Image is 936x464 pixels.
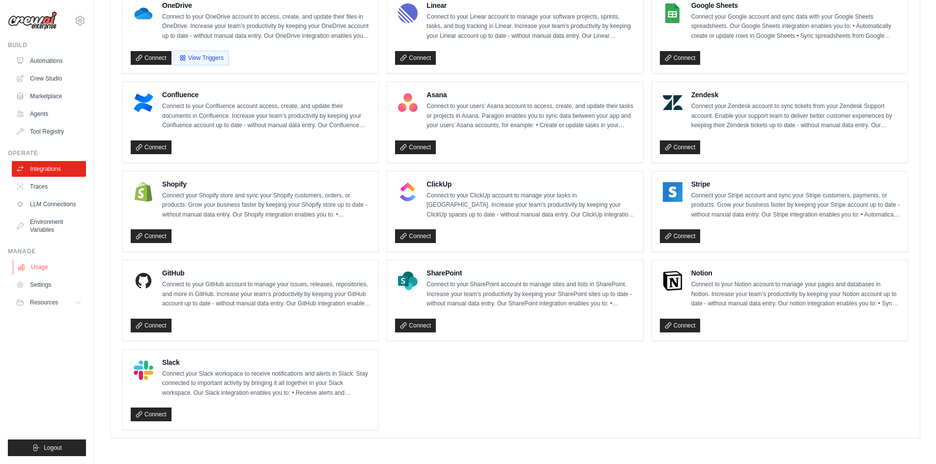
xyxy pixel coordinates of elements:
[12,295,86,310] button: Resources
[162,268,370,278] h4: GitHub
[660,140,701,154] a: Connect
[162,280,370,309] p: Connect to your GitHub account to manage your issues, releases, repositories, and more in GitHub....
[426,179,635,189] h4: ClickUp
[131,319,171,332] a: Connect
[691,191,900,220] p: Connect your Stripe account and sync your Stripe customers, payments, or products. Grow your busi...
[174,51,229,65] button: View Triggers
[691,268,900,278] h4: Notion
[660,229,701,243] a: Connect
[691,179,900,189] h4: Stripe
[426,102,635,131] p: Connect to your users’ Asana account to access, create, and update their tasks or projects in Asa...
[691,0,900,10] h4: Google Sheets
[13,259,87,275] a: Usage
[426,191,635,220] p: Connect to your ClickUp account to manage your tasks in [GEOGRAPHIC_DATA]. Increase your team’s p...
[398,182,418,202] img: ClickUp Logo
[134,182,153,202] img: Shopify Logo
[691,280,900,309] p: Connect to your Notion account to manage your pages and databases in Notion. Increase your team’s...
[12,124,86,139] a: Tool Registry
[660,51,701,65] a: Connect
[162,369,370,398] p: Connect your Slack workspace to receive notifications and alerts in Slack. Stay connected to impo...
[8,41,86,49] div: Build
[660,319,701,332] a: Connect
[395,140,436,154] a: Connect
[134,3,153,23] img: OneDrive Logo
[162,12,370,41] p: Connect to your OneDrive account to access, create, and update their files in OneDrive. Increase ...
[691,12,900,41] p: Connect your Google account and sync data with your Google Sheets spreadsheets. Our Google Sheets...
[162,102,370,131] p: Connect to your Confluence account access, create, and update their documents in Confluence. Incr...
[12,53,86,69] a: Automations
[8,149,86,157] div: Operate
[162,179,370,189] h4: Shopify
[162,191,370,220] p: Connect your Shopify store and sync your Shopify customers, orders, or products. Grow your busine...
[398,3,418,23] img: Linear Logo
[691,90,900,100] h4: Zendesk
[12,88,86,104] a: Marketplace
[663,3,682,23] img: Google Sheets Logo
[426,0,635,10] h4: Linear
[663,93,682,112] img: Zendesk Logo
[131,140,171,154] a: Connect
[12,277,86,293] a: Settings
[8,11,57,30] img: Logo
[8,439,86,456] button: Logout
[12,214,86,238] a: Environment Variables
[162,0,370,10] h4: OneDrive
[691,102,900,131] p: Connect your Zendesk account to sync tickets from your Zendesk Support account. Enable your suppo...
[30,299,58,306] span: Resources
[131,51,171,65] a: Connect
[162,357,370,367] h4: Slack
[131,408,171,421] a: Connect
[162,90,370,100] h4: Confluence
[398,93,418,112] img: Asana Logo
[12,71,86,86] a: Crew Studio
[12,196,86,212] a: LLM Connections
[12,106,86,122] a: Agents
[134,271,153,291] img: GitHub Logo
[44,444,62,452] span: Logout
[398,271,418,291] img: SharePoint Logo
[134,93,153,112] img: Confluence Logo
[8,247,86,255] div: Manage
[131,229,171,243] a: Connect
[134,360,153,380] img: Slack Logo
[12,161,86,177] a: Integrations
[395,319,436,332] a: Connect
[395,51,436,65] a: Connect
[426,12,635,41] p: Connect to your Linear account to manage your software projects, sprints, tasks, and bug tracking...
[663,182,682,202] img: Stripe Logo
[426,280,635,309] p: Connect to your SharePoint account to manage sites and lists in SharePoint. Increase your team’s ...
[395,229,436,243] a: Connect
[426,90,635,100] h4: Asana
[12,179,86,194] a: Traces
[663,271,682,291] img: Notion Logo
[426,268,635,278] h4: SharePoint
